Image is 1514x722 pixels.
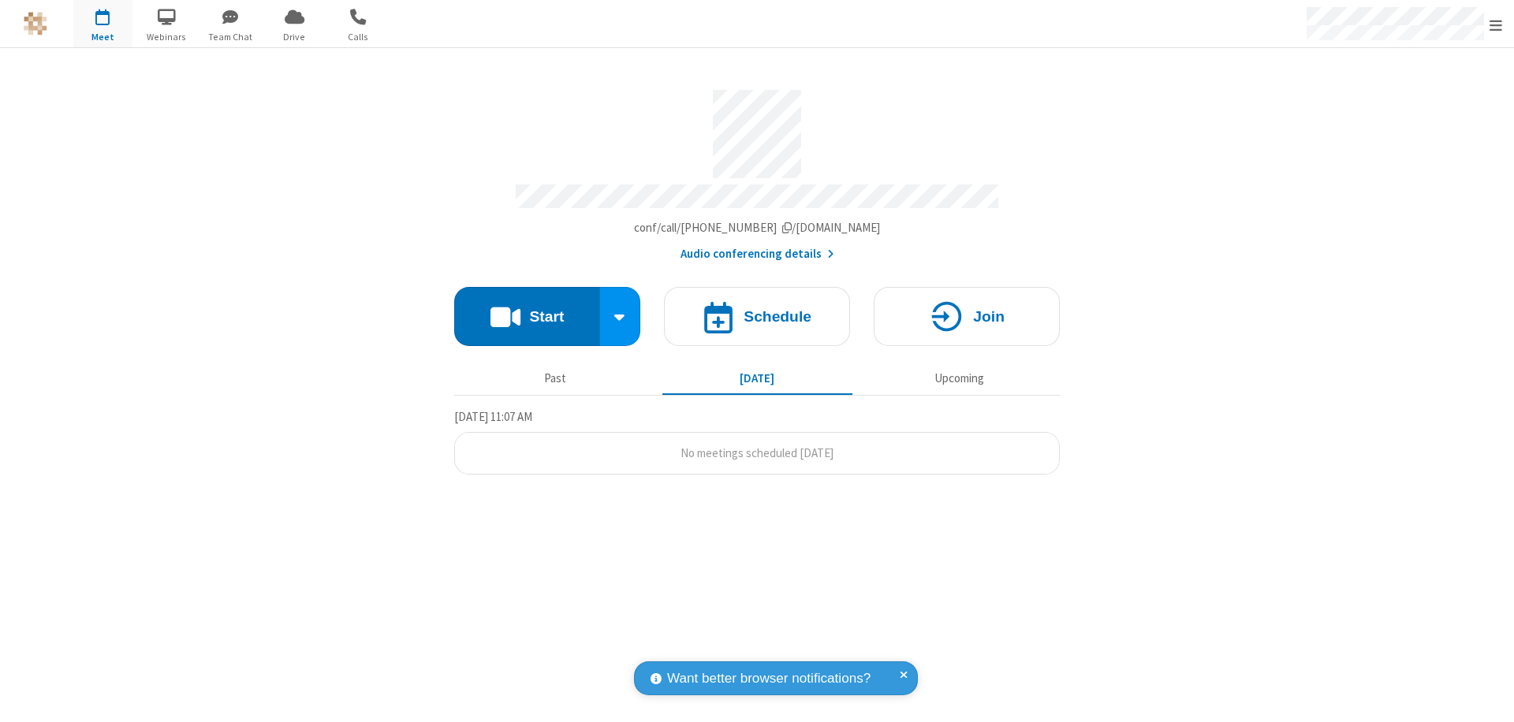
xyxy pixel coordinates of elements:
[454,287,600,346] button: Start
[744,309,811,324] h4: Schedule
[681,245,834,263] button: Audio conferencing details
[265,30,324,44] span: Drive
[634,219,881,237] button: Copy my meeting room linkCopy my meeting room link
[73,30,132,44] span: Meet
[634,220,881,235] span: Copy my meeting room link
[454,409,532,424] span: [DATE] 11:07 AM
[681,445,833,460] span: No meetings scheduled [DATE]
[454,78,1060,263] section: Account details
[664,287,850,346] button: Schedule
[864,363,1054,393] button: Upcoming
[600,287,641,346] div: Start conference options
[667,668,871,689] span: Want better browser notifications?
[662,363,852,393] button: [DATE]
[24,12,47,35] img: QA Selenium DO NOT DELETE OR CHANGE
[454,408,1060,475] section: Today's Meetings
[137,30,196,44] span: Webinars
[529,309,564,324] h4: Start
[874,287,1060,346] button: Join
[201,30,260,44] span: Team Chat
[973,309,1005,324] h4: Join
[1475,681,1502,711] iframe: Chat
[461,363,651,393] button: Past
[329,30,388,44] span: Calls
